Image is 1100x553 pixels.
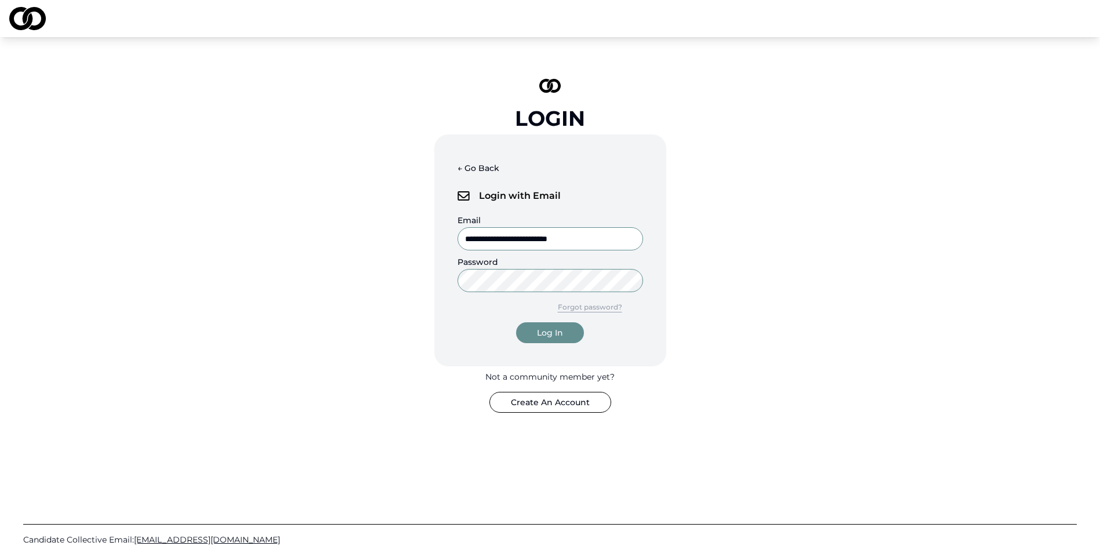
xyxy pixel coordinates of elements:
[537,297,643,318] button: Forgot password?
[515,107,585,130] div: Login
[458,183,643,209] div: Login with Email
[458,191,470,201] img: logo
[516,322,584,343] button: Log In
[23,534,1077,545] a: Candidate Collective Email:[EMAIL_ADDRESS][DOMAIN_NAME]
[539,79,561,93] img: logo
[458,158,499,179] button: ← Go Back
[458,215,481,225] label: Email
[485,371,615,383] div: Not a community member yet?
[9,7,46,30] img: logo
[537,327,563,339] div: Log In
[458,257,498,267] label: Password
[134,534,280,545] span: [EMAIL_ADDRESS][DOMAIN_NAME]
[489,392,611,413] button: Create An Account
